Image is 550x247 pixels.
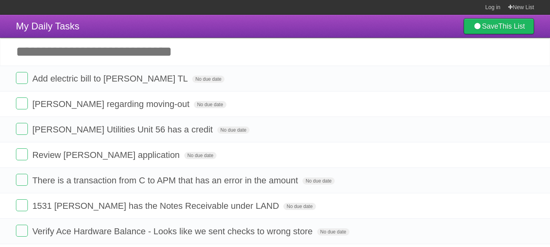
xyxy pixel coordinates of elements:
[184,152,216,159] span: No due date
[16,199,28,211] label: Done
[32,99,191,109] span: [PERSON_NAME] regarding moving-out
[16,72,28,84] label: Done
[16,97,28,109] label: Done
[32,74,190,84] span: Add electric bill to [PERSON_NAME] TL
[32,150,181,160] span: Review [PERSON_NAME] application
[16,148,28,160] label: Done
[16,123,28,135] label: Done
[32,201,281,211] span: 1531 [PERSON_NAME] has the Notes Receivable under LAND
[317,228,349,235] span: No due date
[194,101,226,108] span: No due date
[32,124,215,134] span: [PERSON_NAME] Utilities Unit 56 has a credit
[32,175,300,185] span: There is a transaction from C to APM that has an error in the amount
[302,177,335,185] span: No due date
[32,226,314,236] span: Verify Ace Hardware Balance - Looks like we sent checks to wrong store
[16,174,28,186] label: Done
[16,225,28,237] label: Done
[217,126,250,134] span: No due date
[16,21,80,31] span: My Daily Tasks
[192,76,224,83] span: No due date
[464,18,534,34] a: SaveThis List
[283,203,316,210] span: No due date
[498,22,525,30] b: This List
